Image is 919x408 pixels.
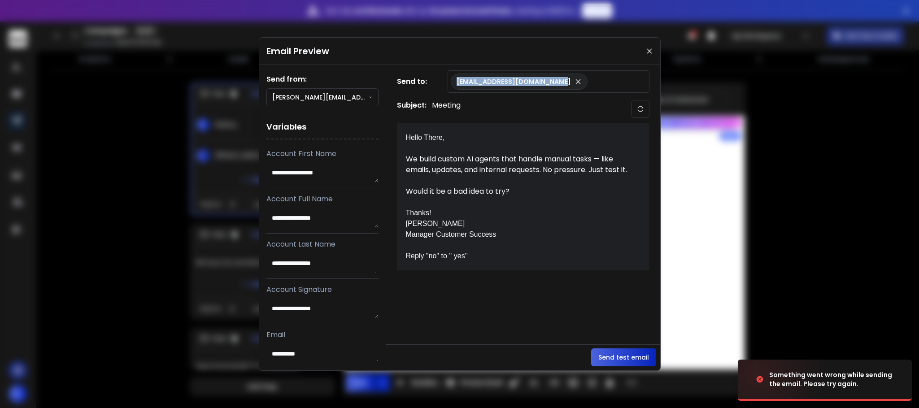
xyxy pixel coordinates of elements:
p: [PERSON_NAME][EMAIL_ADDRESS][PERSON_NAME][DOMAIN_NAME] [272,93,369,102]
div: Would it be a bad idea to try? [406,186,630,197]
h1: Email Preview [266,45,329,57]
span: Hello There, [406,134,445,141]
button: Send test email [591,348,656,366]
div: Manager Customer Success [406,229,630,240]
div: Something went wrong while sending the email. Please try again. [769,370,901,388]
p: Meeting [432,100,461,118]
div: Reply "no" to '' yes'' [406,251,630,261]
div: We build custom AI agents that handle manual tasks — like emails, updates, and internal requests.... [406,154,630,175]
p: Account Full Name [266,194,379,204]
h1: Send to: [397,76,433,87]
h1: Subject: [397,100,427,118]
p: [EMAIL_ADDRESS][DOMAIN_NAME] [457,77,571,86]
p: Email [266,330,379,340]
p: Account First Name [266,148,379,159]
h1: Variables [266,115,379,139]
p: Account Signature [266,284,379,295]
img: image [738,355,828,404]
h1: Send from: [266,74,379,85]
div: [PERSON_NAME] [406,218,630,229]
p: Account Last Name [266,239,379,250]
div: Thanks! [406,208,630,218]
